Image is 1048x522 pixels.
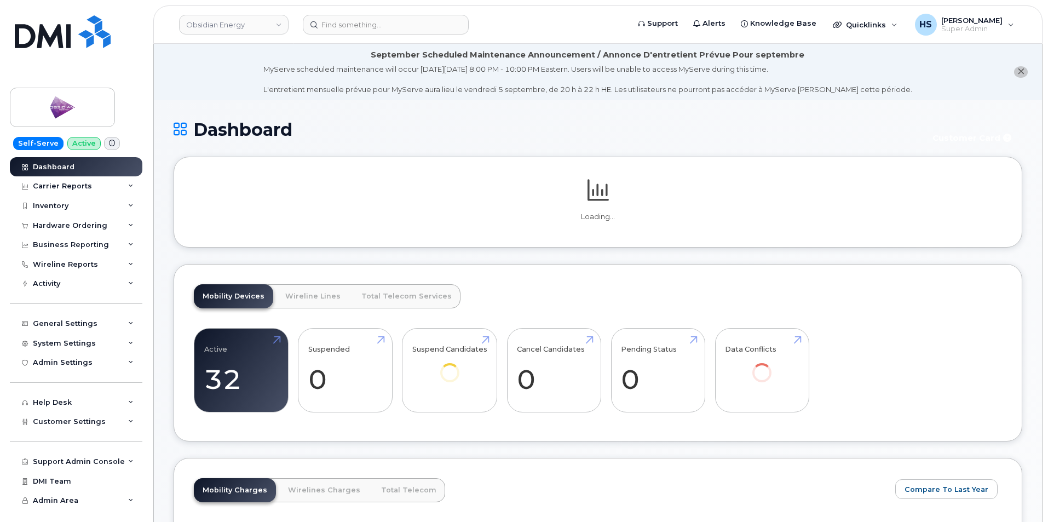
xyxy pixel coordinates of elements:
[308,334,382,406] a: Suspended 0
[924,129,1022,148] button: Customer Card
[905,484,988,495] span: Compare To Last Year
[621,334,695,406] a: Pending Status 0
[263,64,912,95] div: MyServe scheduled maintenance will occur [DATE][DATE] 8:00 PM - 10:00 PM Eastern. Users will be u...
[279,478,369,502] a: Wirelines Charges
[517,334,591,406] a: Cancel Candidates 0
[412,334,487,397] a: Suspend Candidates
[174,120,918,139] h1: Dashboard
[204,334,278,406] a: Active 32
[372,478,445,502] a: Total Telecom
[895,479,998,499] button: Compare To Last Year
[1014,66,1028,78] button: close notification
[725,334,799,397] a: Data Conflicts
[277,284,349,308] a: Wireline Lines
[194,478,276,502] a: Mobility Charges
[194,284,273,308] a: Mobility Devices
[353,284,460,308] a: Total Telecom Services
[194,212,1002,222] p: Loading...
[371,49,804,61] div: September Scheduled Maintenance Announcement / Annonce D'entretient Prévue Pour septembre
